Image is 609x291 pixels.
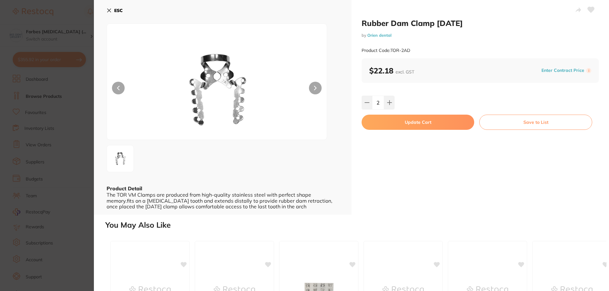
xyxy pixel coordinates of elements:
b: ESC [114,8,123,13]
div: The TOR VM Clamps are produced from high-quality stainless steel with perfect shape memory.fits o... [107,192,339,209]
button: Update Cart [362,115,474,130]
a: Orien dental [367,33,391,38]
img: LTM3Mjg4 [109,147,132,170]
span: excl. GST [396,69,414,75]
button: Enter Contract Price [540,67,586,73]
small: Product Code: TOR-2AD [362,48,410,53]
b: Product Detail [107,185,142,192]
h2: You May Also Like [105,221,606,230]
button: Save to List [479,115,592,130]
h2: Rubber Dam Clamp [DATE] [362,18,599,28]
button: ESC [107,5,123,16]
label: i [586,68,591,73]
img: LTM3Mjg4 [151,40,283,140]
b: $22.18 [369,66,414,75]
small: by [362,33,599,38]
